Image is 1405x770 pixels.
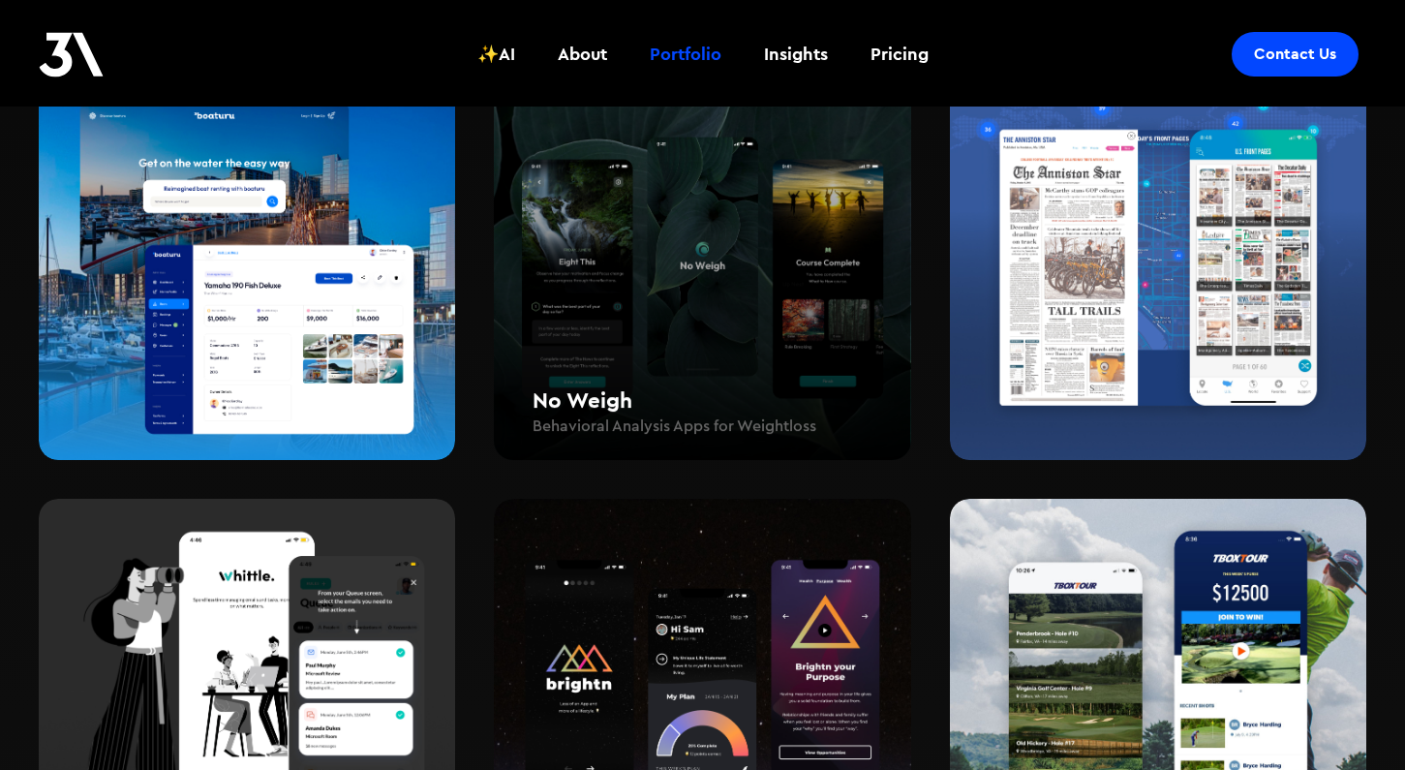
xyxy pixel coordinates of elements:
[1232,32,1359,77] a: Contact Us
[650,42,721,67] div: Portfolio
[638,18,733,90] a: Portfolio
[546,18,619,90] a: About
[533,385,910,416] h2: No Weigh
[859,18,940,90] a: Pricing
[558,42,607,67] div: About
[764,42,828,67] div: Insights
[477,42,515,67] div: ✨AI
[494,76,910,460] a: No WeighBehavioral Analysis Apps for Weightloss
[1254,45,1336,64] div: Contact Us
[533,416,816,436] h4: Behavioral Analysis Apps for Weightloss
[466,18,527,90] a: ✨AI
[752,18,840,90] a: Insights
[870,42,929,67] div: Pricing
